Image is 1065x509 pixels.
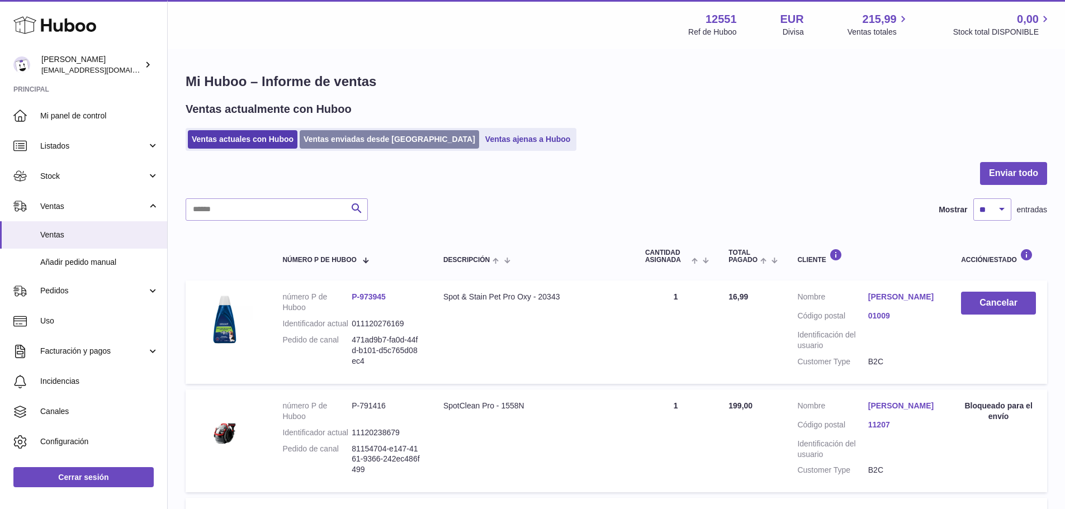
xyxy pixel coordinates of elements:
[443,401,623,411] div: SpotClean Pro - 1558N
[481,130,575,149] a: Ventas ajenas a Huboo
[634,280,717,383] td: 1
[13,56,30,73] img: internalAdmin-12551@internal.huboo.com
[40,111,159,121] span: Mi panel de control
[41,65,164,74] span: [EMAIL_ADDRESS][DOMAIN_NAME]
[352,335,421,367] dd: 471ad9b7-fa0d-44fd-b101-d5c765d08ec4
[980,162,1047,185] button: Enviar todo
[868,420,939,430] a: 11207
[282,444,352,475] dt: Pedido de canal
[40,346,147,356] span: Facturación y pagos
[868,311,939,321] a: 01009
[706,12,737,27] strong: 12551
[282,256,356,264] span: número P de Huboo
[961,249,1036,264] div: Acción/Estado
[40,257,159,268] span: Añadir pedido manual
[797,420,868,433] dt: Código postal
[282,401,352,422] dt: número P de Huboo
[797,401,868,414] dt: Nombre
[443,256,490,264] span: Descripción
[352,427,421,438] dd: 11120238679
[783,27,804,37] div: Divisa
[41,54,142,75] div: [PERSON_NAME]
[13,467,154,487] a: Cerrar sesión
[961,292,1036,315] button: Cancelar
[868,356,939,367] dd: B2C
[352,444,421,475] dd: 81154704-e147-4161-9366-242ec486f499
[40,316,159,326] span: Uso
[282,318,352,329] dt: Identificador actual
[186,102,352,117] h2: Ventas actualmente con Huboo
[797,311,868,324] dt: Código postal
[797,330,868,351] dt: Identificación del usuario
[40,436,159,447] span: Configuración
[1017,12,1039,27] span: 0,00
[352,401,421,422] dd: P-791416
[780,12,804,27] strong: EUR
[863,12,897,27] span: 215,99
[40,201,147,212] span: Ventas
[848,12,910,37] a: 215,99 Ventas totales
[797,356,868,367] dt: Customer Type
[188,130,297,149] a: Ventas actuales con Huboo
[634,389,717,492] td: 1
[797,249,939,264] div: Cliente
[352,318,421,329] dd: 011120276169
[300,130,479,149] a: Ventas enviadas desde [GEOGRAPHIC_DATA]
[868,465,939,475] dd: B2C
[961,401,1036,422] div: Bloqueado para el envío
[40,230,159,240] span: Ventas
[40,171,147,182] span: Stock
[443,292,623,302] div: Spot & Stain Pet Pro Oxy - 20343
[728,401,752,410] span: 199,00
[186,73,1047,91] h1: Mi Huboo – Informe de ventas
[728,292,748,301] span: 16,99
[797,465,868,475] dt: Customer Type
[282,335,352,367] dt: Pedido de canal
[848,27,910,37] span: Ventas totales
[797,292,868,305] dt: Nombre
[797,439,868,460] dt: Identificación del usuario
[868,292,939,302] a: [PERSON_NAME]
[197,292,253,348] img: 1712143751.png
[282,427,352,438] dt: Identificador actual
[40,376,159,387] span: Incidencias
[40,141,147,151] span: Listados
[352,292,386,301] a: P-973945
[645,249,689,264] span: Cantidad ASIGNADA
[40,286,147,296] span: Pedidos
[868,401,939,411] a: [PERSON_NAME]
[939,204,967,215] label: Mostrar
[197,401,253,456] img: 125511685960965.jpeg
[728,249,758,264] span: Total pagado
[282,292,352,313] dt: número P de Huboo
[40,406,159,417] span: Canales
[688,27,736,37] div: Ref de Huboo
[953,27,1052,37] span: Stock total DISPONIBLE
[1017,204,1047,215] span: entradas
[953,12,1052,37] a: 0,00 Stock total DISPONIBLE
